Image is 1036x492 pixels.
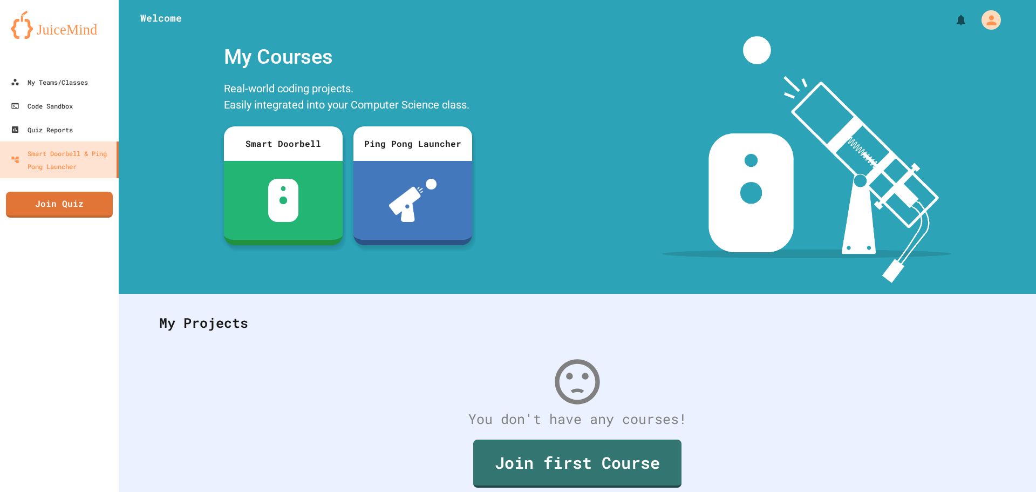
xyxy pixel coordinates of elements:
[6,192,113,218] a: Join Quiz
[148,409,1006,429] div: You don't have any courses!
[11,11,108,39] img: logo-orange.svg
[11,99,73,112] div: Code Sandbox
[389,179,437,222] img: ppl-with-ball.png
[224,126,343,161] div: Smart Doorbell
[268,179,299,222] img: sdb-white.svg
[11,123,73,136] div: Quiz Reports
[11,76,88,89] div: My Teams/Classes
[970,8,1004,32] div: My Account
[219,78,478,118] div: Real-world coding projects. Easily integrated into your Computer Science class.
[219,36,478,78] div: My Courses
[991,449,1025,481] iframe: chat widget
[662,36,951,283] img: banner-image-my-projects.png
[353,126,472,161] div: Ping Pong Launcher
[935,11,970,29] div: My Notifications
[148,302,1006,344] div: My Projects
[473,440,681,488] a: Join first Course
[946,402,1025,448] iframe: chat widget
[11,147,112,173] div: Smart Doorbell & Ping Pong Launcher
